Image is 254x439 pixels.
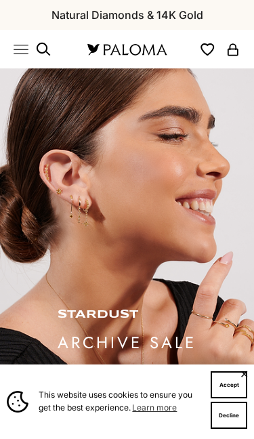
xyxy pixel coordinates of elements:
p: Natural Diamonds & 14K Gold [51,6,203,24]
button: Decline [211,402,247,429]
span: This website uses cookies to ensure you get the best experience. [39,389,200,415]
nav: Primary navigation [14,41,71,58]
p: ARCHIVE SALE [58,333,196,353]
button: Close [240,370,249,378]
img: Cookie banner [7,391,28,413]
p: STARDUST [58,308,196,322]
a: Learn more [131,400,179,415]
nav: Secondary navigation [199,41,240,58]
button: Accept [211,371,247,398]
